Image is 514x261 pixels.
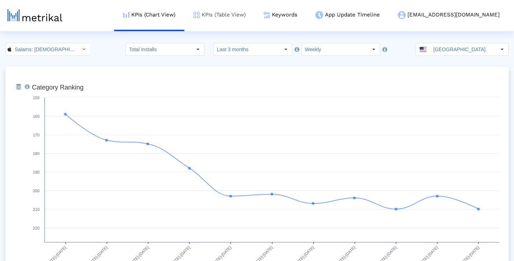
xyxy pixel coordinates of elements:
img: kpi-chart-menu-icon.png [123,12,129,18]
text: 220 [33,226,39,230]
div: Select [280,43,292,55]
div: Select [77,43,90,55]
text: 180 [33,151,39,156]
text: 210 [33,207,39,212]
img: kpi-table-menu-icon.png [193,12,200,18]
text: 200 [33,189,39,193]
text: 170 [33,133,39,137]
img: app-update-menu-icon.png [315,11,323,19]
div: Select [496,43,508,55]
tspan: Category Ranking [32,84,84,91]
div: Select [368,43,380,55]
div: Select [192,43,204,55]
img: my-account-menu-icon.png [398,11,406,19]
text: 160 [33,114,39,119]
img: keywords.png [264,12,270,18]
text: 150 [33,96,39,100]
text: 190 [33,170,39,174]
img: metrical-logo-light.png [8,9,62,21]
